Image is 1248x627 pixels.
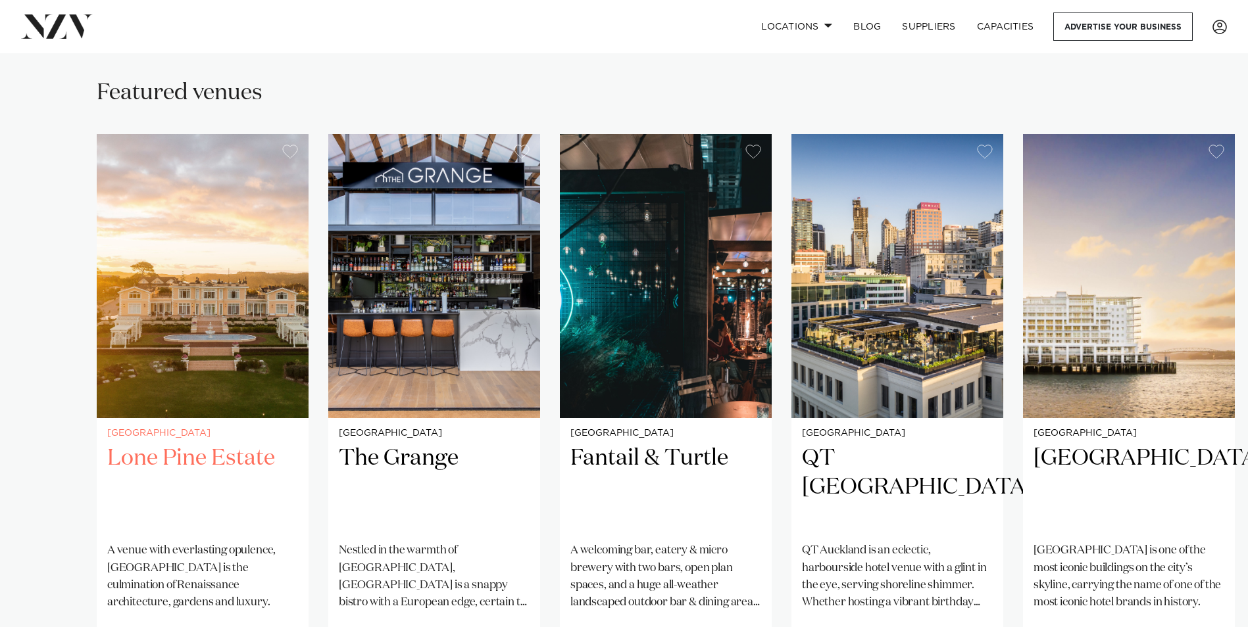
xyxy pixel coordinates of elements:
h2: [GEOGRAPHIC_DATA] [1034,444,1224,532]
p: A venue with everlasting opulence, [GEOGRAPHIC_DATA] is the culmination of Renaissance architectu... [107,542,298,611]
p: QT Auckland is an eclectic, harbourside hotel venue with a glint in the eye, serving shoreline sh... [802,542,993,611]
a: Locations [751,12,843,41]
small: [GEOGRAPHIC_DATA] [107,429,298,438]
small: [GEOGRAPHIC_DATA] [570,429,761,438]
a: BLOG [843,12,891,41]
img: nzv-logo.png [21,14,93,38]
a: Capacities [966,12,1045,41]
small: [GEOGRAPHIC_DATA] [339,429,530,438]
p: A welcoming bar, eatery & micro brewery with two bars, open plan spaces, and a huge all-weather l... [570,542,761,611]
h2: Fantail & Turtle [570,444,761,532]
h2: Lone Pine Estate [107,444,298,532]
p: Nestled in the warmth of [GEOGRAPHIC_DATA], [GEOGRAPHIC_DATA] is a snappy bistro with a European ... [339,542,530,611]
p: [GEOGRAPHIC_DATA] is one of the most iconic buildings on the city’s skyline, carrying the name of... [1034,542,1224,611]
a: Advertise your business [1053,12,1193,41]
small: [GEOGRAPHIC_DATA] [802,429,993,438]
h2: The Grange [339,444,530,532]
h2: Featured venues [97,78,262,108]
h2: QT [GEOGRAPHIC_DATA] [802,444,993,532]
a: SUPPLIERS [891,12,966,41]
small: [GEOGRAPHIC_DATA] [1034,429,1224,438]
